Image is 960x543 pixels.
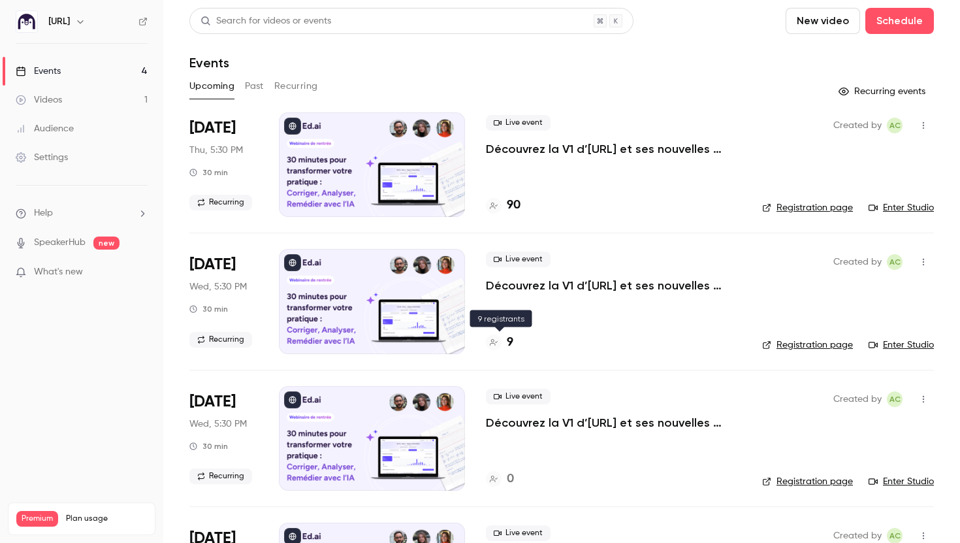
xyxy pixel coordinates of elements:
span: Live event [486,252,551,267]
span: What's new [34,265,83,279]
span: new [93,237,120,250]
a: Découvrez la V1 d’[URL] et ses nouvelles fonctionnalités ! [486,141,741,157]
li: help-dropdown-opener [16,206,148,220]
a: Enter Studio [869,338,934,352]
a: Découvrez la V1 d’[URL] et ses nouvelles fonctionnalités ! [486,415,741,431]
span: [DATE] [189,118,236,139]
a: 0 [486,470,514,488]
h6: [URL] [48,15,70,28]
span: AC [889,391,901,407]
span: Recurring [189,332,252,348]
button: New video [786,8,860,34]
span: AC [889,118,901,133]
span: Recurring [189,195,252,210]
div: Settings [16,151,68,164]
span: Created by [833,118,882,133]
h4: 90 [507,197,520,214]
button: Recurring events [833,81,934,102]
span: Wed, 5:30 PM [189,418,247,431]
span: [DATE] [189,391,236,412]
button: Schedule [865,8,934,34]
div: Audience [16,122,74,135]
span: Created by [833,391,882,407]
span: Live event [486,115,551,131]
img: Ed.ai [16,11,37,32]
a: SpeakerHub [34,236,86,250]
span: Live event [486,525,551,541]
span: Alison Chopard [887,118,903,133]
h4: 0 [507,470,514,488]
span: Alison Chopard [887,391,903,407]
span: [DATE] [189,254,236,275]
span: Premium [16,511,58,527]
a: Enter Studio [869,201,934,214]
div: 30 min [189,441,228,452]
div: 30 min [189,304,228,314]
span: Live event [486,389,551,404]
a: Découvrez la V1 d’[URL] et ses nouvelles fonctionnalités ! [486,278,741,293]
div: Events [16,65,61,78]
h1: Events [189,55,229,71]
span: Plan usage [66,514,147,524]
a: 9 [486,334,513,352]
h4: 9 [507,334,513,352]
span: Recurring [189,469,252,484]
div: Sep 17 Wed, 5:30 PM (Europe/Paris) [189,249,258,354]
span: Help [34,206,53,220]
div: 30 min [189,167,228,178]
span: AC [889,254,901,270]
span: Created by [833,254,882,270]
button: Past [245,76,264,97]
div: Sep 24 Wed, 5:30 PM (Europe/Paris) [189,386,258,491]
span: Alison Chopard [887,254,903,270]
div: Search for videos or events [200,14,331,28]
button: Upcoming [189,76,234,97]
a: Registration page [762,475,853,488]
a: 90 [486,197,520,214]
button: Recurring [274,76,318,97]
div: Videos [16,93,62,107]
div: Sep 11 Thu, 5:30 PM (Europe/Paris) [189,112,258,217]
a: Registration page [762,201,853,214]
span: Thu, 5:30 PM [189,144,243,157]
a: Enter Studio [869,475,934,488]
a: Registration page [762,338,853,352]
span: Wed, 5:30 PM [189,280,247,293]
